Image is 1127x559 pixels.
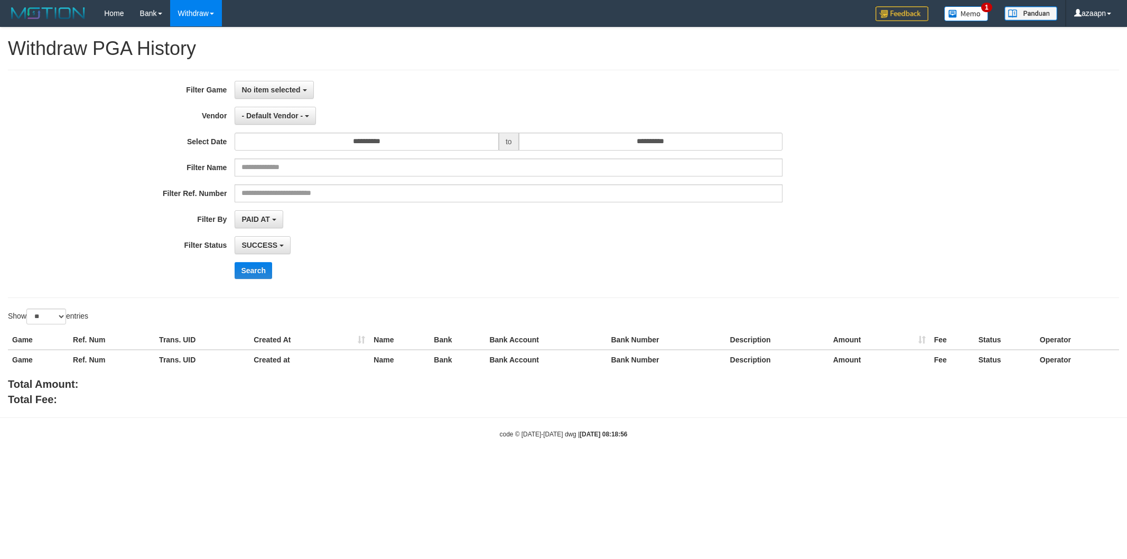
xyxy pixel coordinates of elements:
[241,111,303,120] span: - Default Vendor -
[155,350,249,369] th: Trans. UID
[726,330,829,350] th: Description
[26,309,66,324] select: Showentries
[249,350,369,369] th: Created at
[369,350,430,369] th: Name
[235,210,283,228] button: PAID AT
[8,350,69,369] th: Game
[241,86,300,94] span: No item selected
[829,350,930,369] th: Amount
[8,309,88,324] label: Show entries
[241,241,277,249] span: SUCCESS
[981,3,992,12] span: 1
[8,38,1119,59] h1: Withdraw PGA History
[485,350,607,369] th: Bank Account
[235,262,272,279] button: Search
[8,5,88,21] img: MOTION_logo.png
[499,133,519,151] span: to
[8,330,69,350] th: Game
[930,350,974,369] th: Fee
[580,431,627,438] strong: [DATE] 08:18:56
[235,107,316,125] button: - Default Vendor -
[249,330,369,350] th: Created At
[241,215,269,223] span: PAID AT
[430,350,485,369] th: Bank
[944,6,989,21] img: Button%20Memo.svg
[369,330,430,350] th: Name
[726,350,829,369] th: Description
[235,236,291,254] button: SUCCESS
[607,330,725,350] th: Bank Number
[430,330,485,350] th: Bank
[974,330,1036,350] th: Status
[69,330,155,350] th: Ref. Num
[930,330,974,350] th: Fee
[1036,330,1119,350] th: Operator
[829,330,930,350] th: Amount
[8,394,57,405] b: Total Fee:
[8,378,78,390] b: Total Amount:
[155,330,249,350] th: Trans. UID
[875,6,928,21] img: Feedback.jpg
[485,330,607,350] th: Bank Account
[607,350,725,369] th: Bank Number
[974,350,1036,369] th: Status
[1036,350,1119,369] th: Operator
[1004,6,1057,21] img: panduan.png
[235,81,313,99] button: No item selected
[69,350,155,369] th: Ref. Num
[500,431,628,438] small: code © [DATE]-[DATE] dwg |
